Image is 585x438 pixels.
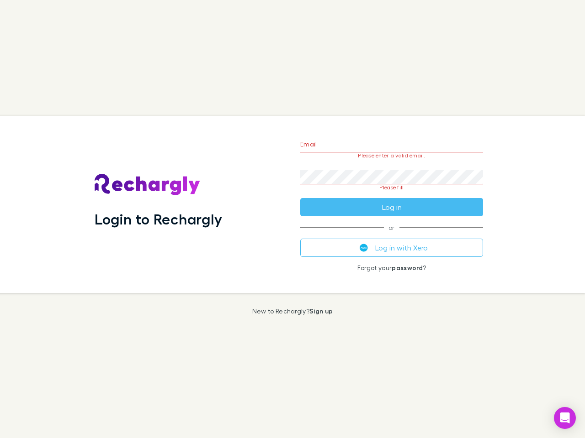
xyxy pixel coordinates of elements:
p: Please enter a valid email. [300,152,483,159]
span: or [300,227,483,228]
button: Log in with Xero [300,239,483,257]
p: Please fill [300,184,483,191]
div: Open Intercom Messenger [554,407,576,429]
p: Forgot your ? [300,264,483,271]
a: Sign up [309,307,333,315]
img: Rechargly's Logo [95,174,201,196]
button: Log in [300,198,483,216]
p: New to Rechargly? [252,308,333,315]
h1: Login to Rechargly [95,210,222,228]
a: password [392,264,423,271]
img: Xero's logo [360,244,368,252]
